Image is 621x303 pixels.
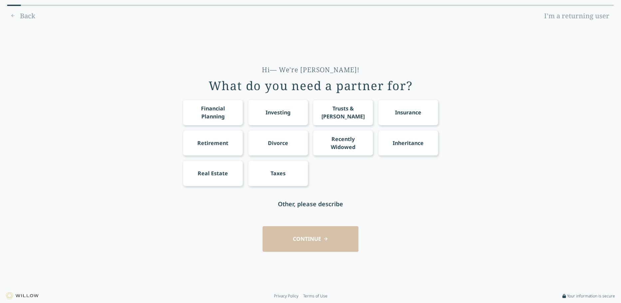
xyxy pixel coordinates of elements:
div: What do you need a partner for? [209,79,413,92]
div: Insurance [395,108,421,116]
img: Willow logo [6,292,39,299]
div: Taxes [271,169,286,177]
a: I'm a returning user [539,11,614,21]
div: Retirement [197,139,228,147]
div: Other, please describe [278,199,343,209]
div: 0% complete [7,5,21,6]
div: Real Estate [198,169,228,177]
div: Recently Widowed [319,135,367,151]
div: Divorce [268,139,288,147]
div: Investing [266,108,291,116]
span: Your information is secure [567,293,615,299]
a: Terms of Use [303,293,327,299]
div: Hi— We're [PERSON_NAME]! [262,65,359,75]
div: Trusts & [PERSON_NAME] [319,104,367,120]
div: Financial Planning [189,104,237,120]
a: Privacy Policy [274,293,299,299]
div: Inheritance [393,139,424,147]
